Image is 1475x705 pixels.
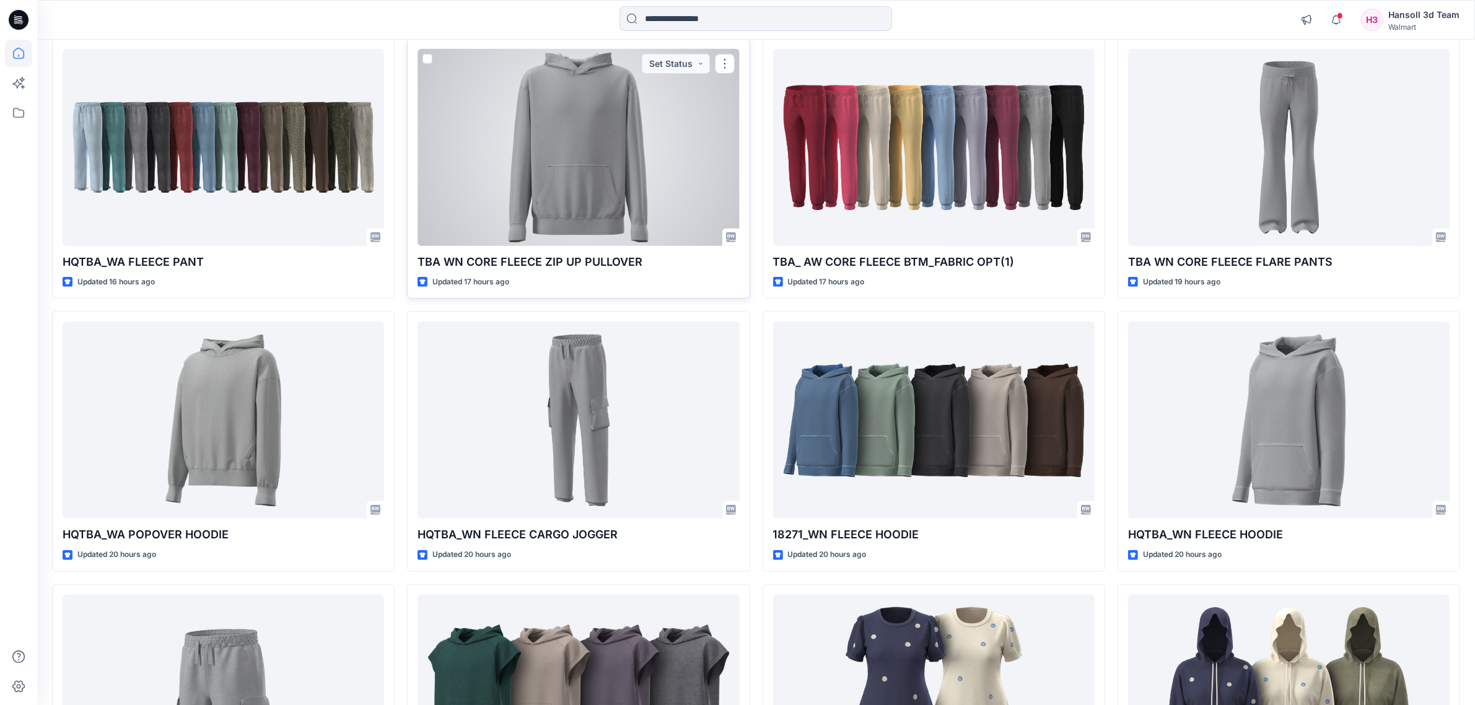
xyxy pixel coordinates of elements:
[1143,548,1222,561] p: Updated 20 hours ago
[773,526,1095,543] p: 18271_WN FLEECE HOODIE
[1361,9,1383,31] div: H3
[63,526,384,543] p: HQTBA_WA POPOVER HOODIE
[418,253,739,271] p: TBA WN CORE FLEECE ZIP UP PULLOVER
[418,49,739,246] a: TBA WN CORE FLEECE ZIP UP PULLOVER
[1128,322,1450,519] a: HQTBA_WN FLEECE HOODIE
[418,322,739,519] a: HQTBA_WN FLEECE CARGO JOGGER
[63,49,384,246] a: HQTBA_WA FLEECE PANT
[77,276,155,289] p: Updated 16 hours ago
[1143,276,1220,289] p: Updated 19 hours ago
[1388,22,1460,32] div: Walmart
[773,253,1095,271] p: TBA_ AW CORE FLEECE BTM_FABRIC OPT(1)
[1128,253,1450,271] p: TBA WN CORE FLEECE FLARE PANTS
[418,526,739,543] p: HQTBA_WN FLEECE CARGO JOGGER
[773,49,1095,246] a: TBA_ AW CORE FLEECE BTM_FABRIC OPT(1)
[432,548,511,561] p: Updated 20 hours ago
[1128,526,1450,543] p: HQTBA_WN FLEECE HOODIE
[788,548,867,561] p: Updated 20 hours ago
[77,548,156,561] p: Updated 20 hours ago
[773,322,1095,519] a: 18271_WN FLEECE HOODIE
[63,253,384,271] p: HQTBA_WA FLEECE PANT
[788,276,865,289] p: Updated 17 hours ago
[432,276,509,289] p: Updated 17 hours ago
[1388,7,1460,22] div: Hansoll 3d Team
[1128,49,1450,246] a: TBA WN CORE FLEECE FLARE PANTS
[63,322,384,519] a: HQTBA_WA POPOVER HOODIE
